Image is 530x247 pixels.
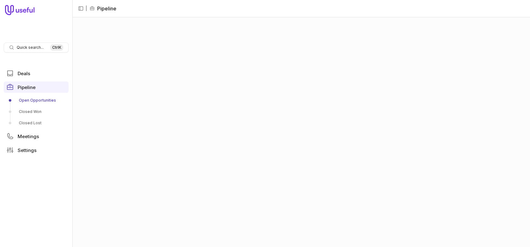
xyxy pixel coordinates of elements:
[86,5,87,12] span: |
[4,118,69,128] a: Closed Lost
[18,148,36,153] span: Settings
[50,44,63,51] kbd: Ctrl K
[4,131,69,142] a: Meetings
[4,95,69,105] a: Open Opportunities
[4,68,69,79] a: Deals
[18,134,39,139] span: Meetings
[90,5,116,12] li: Pipeline
[4,107,69,117] a: Closed Won
[4,144,69,156] a: Settings
[18,71,30,76] span: Deals
[17,45,44,50] span: Quick search...
[76,4,86,13] button: Collapse sidebar
[4,95,69,128] div: Pipeline submenu
[18,85,36,90] span: Pipeline
[4,81,69,93] a: Pipeline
